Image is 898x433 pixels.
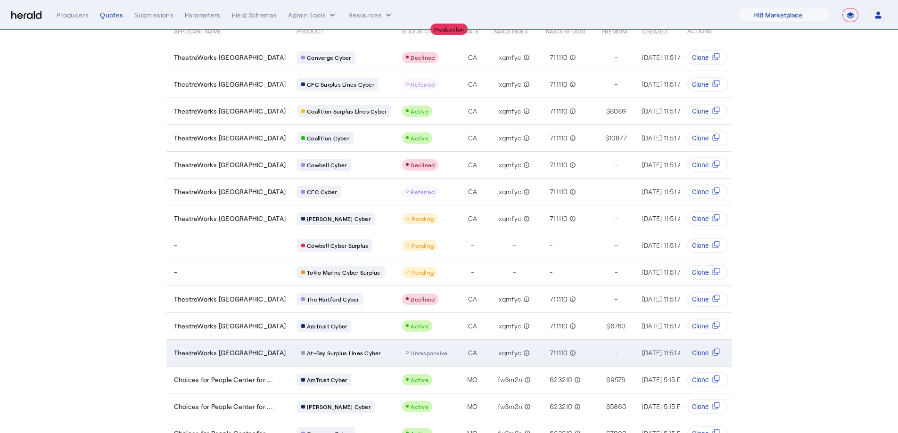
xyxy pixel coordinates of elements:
mat-icon: info_outline [568,53,576,62]
mat-icon: info_outline [568,321,576,331]
mat-icon: info_outline [521,348,530,358]
mat-icon: info_outline [521,321,530,331]
span: Active [411,108,428,114]
span: NAICS INDEX [494,26,528,35]
span: CA [468,214,478,223]
span: Clone [692,348,709,358]
span: Coalition Cyber [307,134,349,142]
span: [PERSON_NAME] Cyber [307,215,371,222]
span: - [174,241,177,250]
span: CA [468,321,478,331]
span: - [615,160,618,170]
span: - [615,241,618,250]
span: The Hartford Cyber [307,295,359,303]
div: Producers [57,10,89,20]
span: Unresponsive [411,350,447,356]
span: [DATE] 5:15 PM [642,376,686,384]
span: CA [468,53,478,62]
mat-icon: info_outline [521,80,530,89]
div: Quotes [100,10,123,20]
span: - [615,187,618,196]
mat-icon: info_outline [568,348,576,358]
span: 6763 [610,321,626,331]
span: AmTrust Cyber [307,322,347,330]
span: [DATE] 11:51 AM [642,241,688,249]
span: 8089 [610,106,626,116]
span: CA [468,294,478,304]
span: Declined [411,296,435,302]
span: 711110 [550,80,568,89]
span: Clone [692,187,709,196]
mat-icon: info_outline [521,294,530,304]
mat-icon: info_outline [568,106,576,116]
span: MO [467,402,478,411]
span: CA [468,106,478,116]
button: Clone [687,265,728,280]
button: Clone [687,399,728,414]
span: [DATE] 11:51 AM [642,161,688,169]
span: - [471,268,474,277]
span: $ [606,375,610,384]
span: Clone [692,241,709,250]
span: 711110 [550,187,568,196]
span: CA [468,348,478,358]
span: Cowbell Cyber Surplus [307,242,368,249]
span: CA [468,187,478,196]
span: 711110 [550,294,568,304]
div: Production [430,24,468,35]
mat-icon: info_outline [522,375,531,384]
span: - [513,241,516,250]
span: xqmfyc [499,160,522,170]
span: 711110 [550,106,568,116]
mat-icon: info_outline [568,80,576,89]
span: 623210 [550,402,572,411]
span: Pending [412,269,434,276]
span: STATE [462,26,478,35]
span: fw3m2n [498,375,523,384]
span: Declined [411,162,435,168]
mat-icon: info_outline [521,133,530,143]
span: Clone [692,106,709,116]
span: xqmfyc [499,106,522,116]
span: $ [606,106,610,116]
th: ACTIONS [679,17,732,44]
span: Clone [692,321,709,331]
mat-icon: info_outline [568,294,576,304]
button: Clone [687,345,728,360]
span: CFC Surplus Lines Cyber [307,81,374,88]
span: Declined [411,54,435,61]
span: PREMIUM [601,26,627,35]
span: TheatreWorks [GEOGRAPHIC_DATA] [174,106,286,116]
mat-icon: info_outline [521,187,530,196]
span: 9576 [610,375,626,384]
span: - [471,241,474,250]
span: Clone [692,375,709,384]
span: TheatreWorks [GEOGRAPHIC_DATA] [174,160,286,170]
span: NAICS-6-DIGIT [546,26,586,35]
mat-icon: info_outline [572,375,581,384]
span: Converge Cyber [307,54,351,61]
div: Parameters [185,10,221,20]
span: TheatreWorks [GEOGRAPHIC_DATA] [174,321,286,331]
span: AmTrust Cyber [307,376,347,384]
span: TheatreWorks [GEOGRAPHIC_DATA] [174,53,286,62]
span: [DATE] 11:51 AM [642,268,688,276]
span: CREATED [642,26,667,35]
span: xqmfyc [499,214,522,223]
mat-icon: info_outline [568,214,576,223]
span: Clone [692,268,709,277]
button: Clone [687,157,728,172]
button: Clone [687,77,728,92]
span: STATUS [402,26,422,35]
button: Clone [687,238,728,253]
button: Clone [687,184,728,199]
span: Clone [692,53,709,62]
span: xqmfyc [499,321,522,331]
span: Referred [411,188,435,195]
span: 5860 [610,402,626,411]
span: - [550,241,552,250]
span: APPLICANT NAME [174,26,221,35]
button: Clone [687,104,728,119]
span: $ [605,133,609,143]
span: - [550,268,552,277]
